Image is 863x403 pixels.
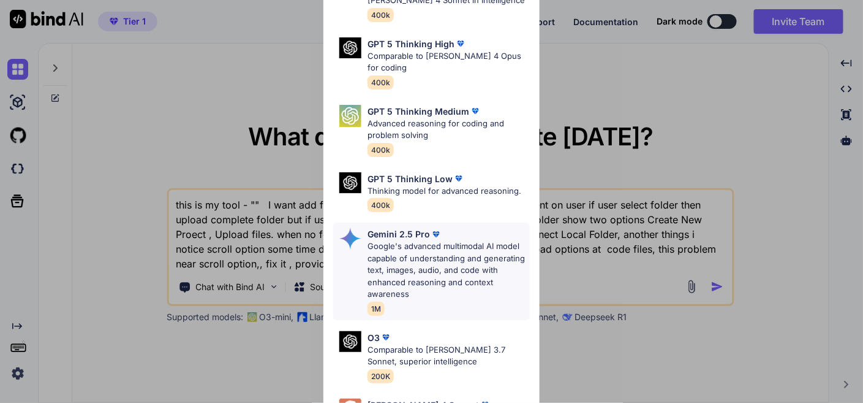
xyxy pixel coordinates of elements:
img: premium [430,228,442,240]
p: Comparable to [PERSON_NAME] 4 Opus for coding [367,50,529,74]
span: 1M [367,302,385,316]
img: Pick Models [339,37,361,59]
span: 400k [367,143,394,157]
p: GPT 5 Thinking Low [367,172,453,185]
p: GPT 5 Thinking Medium [367,105,469,118]
p: GPT 5 Thinking High [367,37,454,50]
img: Pick Models [339,228,361,250]
img: premium [380,331,392,344]
img: Pick Models [339,331,361,353]
span: 400k [367,8,394,22]
p: O3 [367,331,380,344]
p: Gemini 2.5 Pro [367,228,430,240]
img: premium [453,172,465,185]
img: Pick Models [339,172,361,194]
p: Comparable to [PERSON_NAME] 3.7 Sonnet, superior intelligence [367,344,529,368]
span: 400k [367,198,394,212]
span: 200K [367,369,394,383]
span: 400k [367,75,394,90]
img: premium [469,105,481,117]
p: Advanced reasoning for coding and problem solving [367,118,529,142]
img: Pick Models [339,105,361,127]
p: Thinking model for advanced reasoning. [367,185,521,198]
p: Google's advanced multimodal AI model capable of understanding and generating text, images, audio... [367,240,529,301]
img: premium [454,37,467,50]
